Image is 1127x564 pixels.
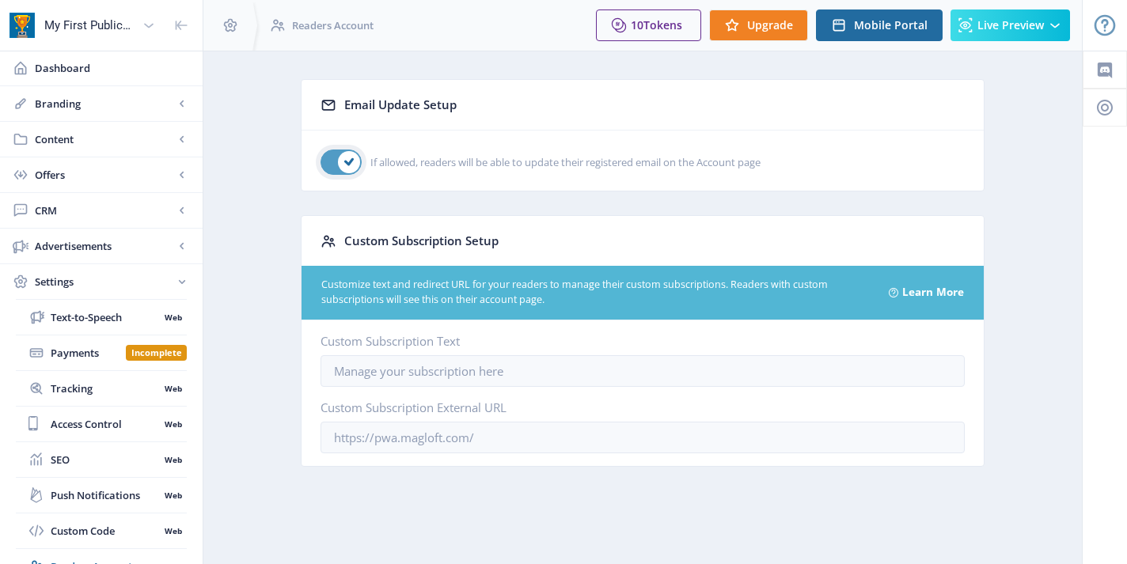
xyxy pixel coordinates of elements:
[321,278,870,308] div: Customize text and redirect URL for your readers to manage their custom subscriptions. Readers wi...
[35,203,174,218] span: CRM
[16,300,187,335] a: Text-to-SpeechWeb
[35,131,174,147] span: Content
[16,442,187,477] a: SEOWeb
[292,17,374,33] span: Readers Account
[16,335,187,370] a: PaymentsIncomplete
[16,371,187,406] a: TrackingWeb
[51,523,159,539] span: Custom Code
[854,19,928,32] span: Mobile Portal
[159,416,187,432] nb-badge: Web
[44,8,136,43] div: My First Publication
[51,345,126,361] span: Payments
[51,309,159,325] span: Text-to-Speech
[51,452,159,467] span: SEO
[51,487,159,503] span: Push Notifications
[35,167,174,183] span: Offers
[51,416,159,432] span: Access Control
[35,238,174,254] span: Advertisements
[747,19,793,32] span: Upgrade
[362,153,761,172] span: If allowed, readers will be able to update their registered email on the Account page
[977,19,1044,32] span: Live Preview
[321,422,965,453] input: https://pwa.magloft.com/
[344,229,499,253] span: Custom Subscription Setup
[126,345,187,361] nb-badge: Incomplete
[321,333,952,349] label: Custom Subscription Text
[35,274,174,290] span: Settings
[16,513,187,548] a: Custom CodeWeb
[321,399,952,415] label: Custom Subscription External URL
[159,309,187,325] nb-badge: Web
[159,380,187,396] nb-badge: Web
[321,355,965,387] input: Manage your subscription here
[35,96,174,112] span: Branding
[9,13,35,38] img: app-icon.png
[16,407,187,441] a: Access ControlWeb
[596,9,701,41] button: 10Tokens
[643,17,682,32] span: Tokens
[35,60,190,76] span: Dashboard
[816,9,943,41] button: Mobile Portal
[709,9,808,41] button: Upgrade
[159,487,187,503] nb-badge: Web
[951,9,1070,41] button: Live Preview
[51,380,159,396] span: Tracking
[344,93,457,117] span: Email Update Setup
[159,452,187,467] nb-badge: Web
[16,478,187,513] a: Push NotificationsWeb
[902,280,964,305] a: Learn More
[159,523,187,539] nb-badge: Web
